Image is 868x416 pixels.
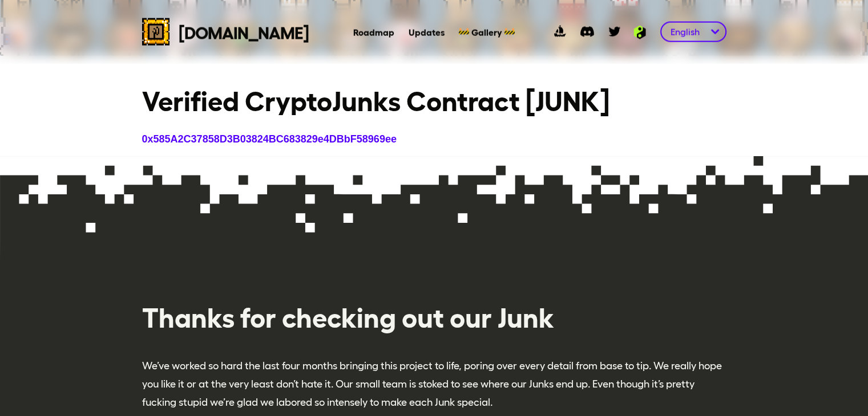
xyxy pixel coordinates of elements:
[142,18,309,46] a: cryptojunks logo[DOMAIN_NAME]
[601,18,628,46] a: twitter
[179,22,309,42] span: [DOMAIN_NAME]
[142,18,169,46] img: cryptojunks logo
[408,26,444,38] a: Updates
[142,131,397,147] a: 0x585A2C37858D3B03824BC683829e4DBbF58969ee
[574,18,601,46] a: discord
[546,18,574,46] a: opensea
[142,85,726,113] h1: Verified CryptoJunks Contract [JUNK]
[458,26,515,38] a: 🚧 Gallery 🚧
[142,133,397,145] span: 0x585A2C37858D3B03824BC683829e4DBbF58969ee
[142,352,726,415] span: We’ve worked so hard the last four months bringing this project to life, poring over every detail...
[353,26,394,38] a: Roadmap
[142,302,726,329] h1: Thanks for checking out our Junk
[628,26,651,39] img: Ambition logo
